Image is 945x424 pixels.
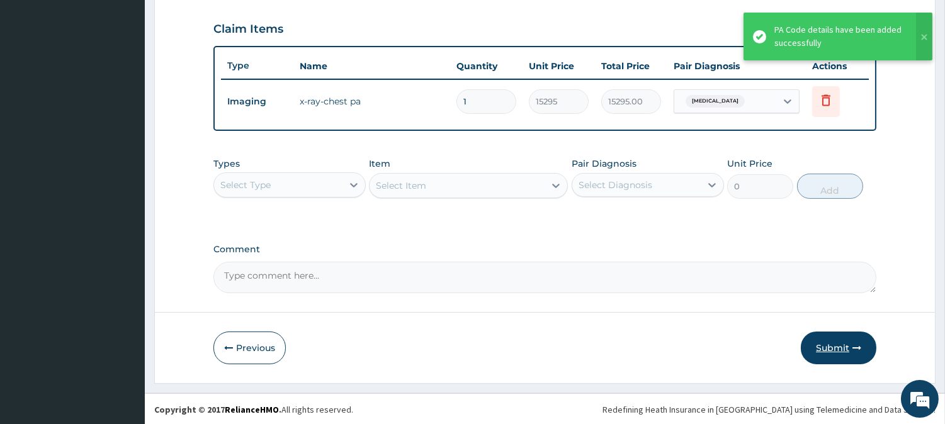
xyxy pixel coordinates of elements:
[686,95,745,108] span: [MEDICAL_DATA]
[65,70,212,87] div: Chat with us now
[369,157,390,170] label: Item
[213,244,876,255] label: Comment
[579,179,652,191] div: Select Diagnosis
[293,89,450,114] td: x-ray-chest pa
[154,404,281,415] strong: Copyright © 2017 .
[595,53,667,79] th: Total Price
[6,287,240,331] textarea: Type your message and hit 'Enter'
[213,332,286,364] button: Previous
[667,53,806,79] th: Pair Diagnosis
[603,403,936,416] div: Redefining Heath Insurance in [GEOGRAPHIC_DATA] using Telemedicine and Data Science!
[23,63,51,94] img: d_794563401_company_1708531726252_794563401
[774,23,904,50] div: PA Code details have been added successfully
[207,6,237,36] div: Minimize live chat window
[450,53,523,79] th: Quantity
[221,54,293,77] th: Type
[801,332,876,364] button: Submit
[220,179,271,191] div: Select Type
[797,174,863,199] button: Add
[225,404,279,415] a: RelianceHMO
[213,159,240,169] label: Types
[806,53,869,79] th: Actions
[293,53,450,79] th: Name
[213,23,283,36] h3: Claim Items
[523,53,595,79] th: Unit Price
[221,90,293,113] td: Imaging
[572,157,637,170] label: Pair Diagnosis
[73,130,174,257] span: We're online!
[727,157,772,170] label: Unit Price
